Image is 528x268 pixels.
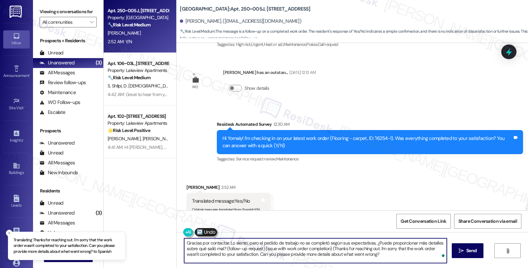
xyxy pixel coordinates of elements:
div: (3) [94,58,104,68]
a: Buildings [3,160,30,178]
span: Maintenance , [283,42,306,47]
div: All Messages [40,159,75,166]
span: : The message is a follow-up on a completed work order. The resident's response of 'Yes/No' indic... [180,28,528,42]
i:  [505,248,510,253]
span: [PERSON_NAME] [108,30,141,36]
div: All Messages [40,219,75,226]
span: Share Conversation via email [458,218,517,225]
div: [PERSON_NAME] has an outstan... [223,69,316,78]
span: Service request review , [236,156,276,162]
div: Prospects + Residents [33,37,103,44]
a: Inbox [3,30,30,48]
div: Apt. 250~005J, [STREET_ADDRESS] [108,7,169,14]
span: • [24,105,25,109]
p: Translating Thanks for reaching out. I'm sorry that the work order wasn't completed to your satis... [14,237,120,255]
div: (3) [94,208,104,218]
button: Get Conversation Link [396,214,450,229]
div: Unread [40,50,63,56]
div: Residesk Automated Survey [217,121,523,130]
span: [PERSON_NAME] [143,136,176,142]
div: Tagged as: [217,40,523,49]
span: S. Shilpi [108,83,123,89]
div: [PERSON_NAME] [186,184,270,193]
span: • [23,137,24,142]
div: Prospects [33,127,103,134]
div: 4:41 AM: Hi [PERSON_NAME], glad to hear the work order was completed to your satisfaction. Just l... [108,144,367,150]
strong: 🔧 Risk Level: Medium [108,75,150,81]
span: Send [466,247,477,254]
div: Unanswered [40,210,75,217]
button: Share Conversation via email [454,214,521,229]
span: High risk , [236,42,251,47]
span: • [29,72,30,77]
button: Send [452,243,484,258]
div: Property: Lakeview Apartments [108,120,169,127]
input: All communities [43,17,86,27]
textarea: To enrich screen reader interactions, please activate Accessibility in Grammarly extension settings [184,238,447,263]
div: New Inbounds [40,169,78,176]
a: Insights • [3,128,30,146]
span: Urgent , [251,42,264,47]
div: Unread [40,150,63,156]
span: Praise , [306,42,317,47]
div: All Messages [40,69,75,76]
strong: 🔧 Risk Level: Medium [180,29,215,34]
div: 12:30 AM [272,121,290,128]
div: Translated message: Yes/No [192,198,260,205]
img: ResiDesk Logo [10,6,23,18]
span: [PERSON_NAME] [108,136,143,142]
span: Heat or a/c , [264,42,283,47]
div: 2:52 AM [219,184,235,191]
label: Show details [245,85,269,92]
strong: 🔧 Risk Level: Medium [108,22,150,28]
div: Unread [40,200,63,207]
label: Viewing conversations for [40,7,97,17]
a: Templates • [3,225,30,243]
strong: 🌟 Risk Level: Positive [108,127,150,133]
div: Escalate [40,109,65,116]
button: Close toast [6,230,13,236]
i:  [90,19,93,25]
div: Unanswered [40,140,75,147]
b: [GEOGRAPHIC_DATA]: Apt. 250~005J, [STREET_ADDRESS] [180,6,310,13]
span: Maintenance [276,156,299,162]
div: Apt. 102~[STREET_ADDRESS] [108,113,169,120]
div: 2:52 AM: Y/N [108,39,132,45]
span: D. [DEMOGRAPHIC_DATA] [124,83,176,89]
span: Call request [318,42,339,47]
div: Property: Lakeview Apartments [108,67,169,74]
sub: Original message, translated from Spanish : Y/N [192,207,260,212]
a: Site Visit • [3,95,30,113]
i:  [459,248,464,253]
div: Review follow-ups [40,79,86,86]
div: Residents [33,187,103,194]
div: Apt. 106~03L, [STREET_ADDRESS] [108,60,169,67]
a: Leads [3,193,30,211]
div: Maintenance [40,89,76,96]
div: Tagged as: [217,154,523,164]
span: Get Conversation Link [401,218,446,225]
div: Hi Yomaly! I'm checking in on your latest work order (Flooring - carpet, ID: '16254-1). Was every... [222,135,512,149]
div: Unanswered [40,59,75,66]
div: WO [192,84,198,90]
div: [PERSON_NAME]. ([EMAIL_ADDRESS][DOMAIN_NAME]) [180,18,301,25]
div: WO Follow-ups [40,99,80,106]
div: [DATE] 12:13 AM [288,69,316,76]
div: Property: [GEOGRAPHIC_DATA] [108,14,169,21]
